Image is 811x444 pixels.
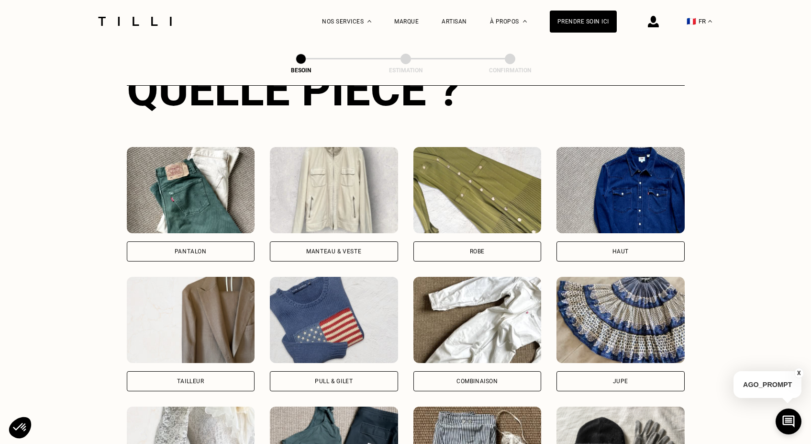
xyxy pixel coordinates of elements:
img: Menu déroulant à propos [523,20,527,23]
img: Menu déroulant [367,20,371,23]
div: Tailleur [177,378,204,384]
a: Artisan [442,18,467,25]
div: Combinaison [456,378,498,384]
img: Tilli retouche votre Haut [556,147,685,233]
img: Tilli retouche votre Robe [413,147,542,233]
img: Tilli retouche votre Pull & gilet [270,277,398,363]
button: X [794,368,804,378]
p: AGO_PROMPT [733,371,801,398]
div: Manteau & Veste [306,249,361,254]
div: Besoin [253,67,349,74]
div: Estimation [358,67,454,74]
div: Jupe [613,378,628,384]
div: Confirmation [462,67,558,74]
img: Tilli retouche votre Combinaison [413,277,542,363]
div: Haut [612,249,629,254]
img: Tilli retouche votre Tailleur [127,277,255,363]
span: 🇫🇷 [687,17,696,26]
div: Pantalon [175,249,207,254]
img: Logo du service de couturière Tilli [95,17,175,26]
img: icône connexion [648,16,659,27]
img: Tilli retouche votre Pantalon [127,147,255,233]
img: menu déroulant [708,20,712,23]
div: Robe [470,249,485,254]
img: Tilli retouche votre Jupe [556,277,685,363]
a: Prendre soin ici [550,11,617,33]
div: Quelle pièce ? [127,63,685,116]
a: Marque [394,18,419,25]
div: Pull & gilet [315,378,353,384]
img: Tilli retouche votre Manteau & Veste [270,147,398,233]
